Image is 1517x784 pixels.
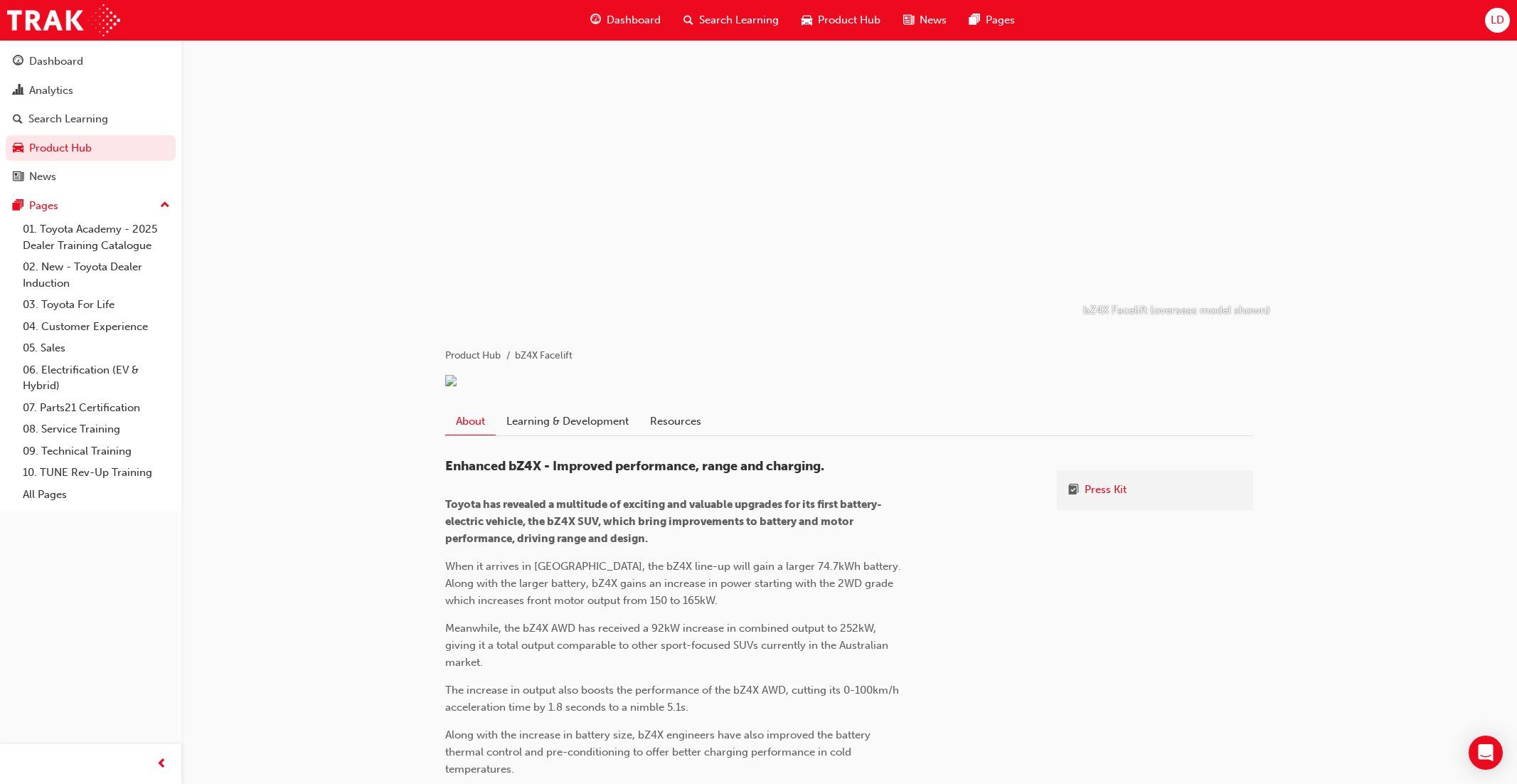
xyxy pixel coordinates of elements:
span: The increase in output also boosts the performance of the bZ4X AWD, cutting its 0-100km/h acceler... [445,684,902,714]
img: Trak [7,4,120,36]
a: 05. Sales [17,337,176,359]
span: prev-icon [156,756,167,773]
div: Analytics [29,83,73,99]
span: news-icon [13,171,23,184]
a: 06. Electrification (EV & Hybrid) [17,359,176,397]
button: LD [1485,8,1510,33]
div: Dashboard [29,53,83,70]
a: pages-iconPages [958,6,1026,35]
span: pages-icon [13,200,23,213]
a: Dashboard [6,48,176,75]
span: car-icon [13,142,23,155]
span: up-icon [160,196,170,215]
a: 10. TUNE Rev-Up Training [17,462,176,484]
p: bZ4X Facelift (overseas model shown) [1083,302,1270,319]
span: Dashboard [607,12,661,28]
img: ccc6c3e7-397f-4360-a55c-435fbcab7568.png [445,375,457,386]
a: 02. New - Toyota Dealer Induction [17,256,176,294]
button: Pages [6,193,176,219]
a: About [445,408,496,436]
button: DashboardAnalyticsSearch LearningProduct HubNews [6,46,176,193]
a: Press Kit [1085,482,1127,499]
div: Open Intercom Messenger [1469,736,1503,770]
a: Analytics [6,78,176,104]
a: 01. Toyota Academy - 2025 Dealer Training Catalogue [17,218,176,256]
span: Meanwhile, the bZ4X AWD has received a 92kW increase in combined output to 252kW, giving it a tot... [445,622,891,669]
span: News [920,12,947,28]
span: When it arrives in [GEOGRAPHIC_DATA], the bZ4X line-up will gain a larger 74.7kWh battery. Along ... [445,560,904,607]
span: Toyota has revealed a multitude of exciting and valuable upgrades for its first battery-electric ... [445,498,882,545]
span: Search Learning [699,12,779,28]
span: car-icon [802,11,812,29]
span: Pages [986,12,1015,28]
div: News [29,169,56,185]
span: news-icon [903,11,914,29]
span: pages-icon [969,11,980,29]
a: 08. Service Training [17,418,176,440]
a: All Pages [17,484,176,506]
a: 07. Parts21 Certification [17,397,176,419]
a: 09. Technical Training [17,440,176,462]
span: LD [1491,12,1504,28]
a: Learning & Development [496,408,639,435]
a: Product Hub [6,135,176,161]
a: search-iconSearch Learning [672,6,790,35]
div: Pages [29,198,58,214]
a: Search Learning [6,106,176,132]
div: Search Learning [28,111,108,127]
span: search-icon [13,113,23,126]
span: Along with the increase in battery size, bZ4X engineers have also improved the battery thermal co... [445,729,873,775]
span: guage-icon [590,11,601,29]
span: search-icon [683,11,693,29]
span: chart-icon [13,85,23,97]
a: guage-iconDashboard [579,6,672,35]
a: Product Hub [445,349,501,361]
span: guage-icon [13,55,23,68]
a: News [6,164,176,190]
a: 04. Customer Experience [17,316,176,338]
a: car-iconProduct Hub [790,6,892,35]
span: Enhanced bZ4X - Improved performance, range and charging. [445,458,824,474]
a: 03. Toyota For Life [17,294,176,316]
a: Resources [639,408,712,435]
li: bZ4X Facelift [515,348,573,364]
span: Product Hub [818,12,880,28]
span: booktick-icon [1068,482,1079,499]
a: news-iconNews [892,6,958,35]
